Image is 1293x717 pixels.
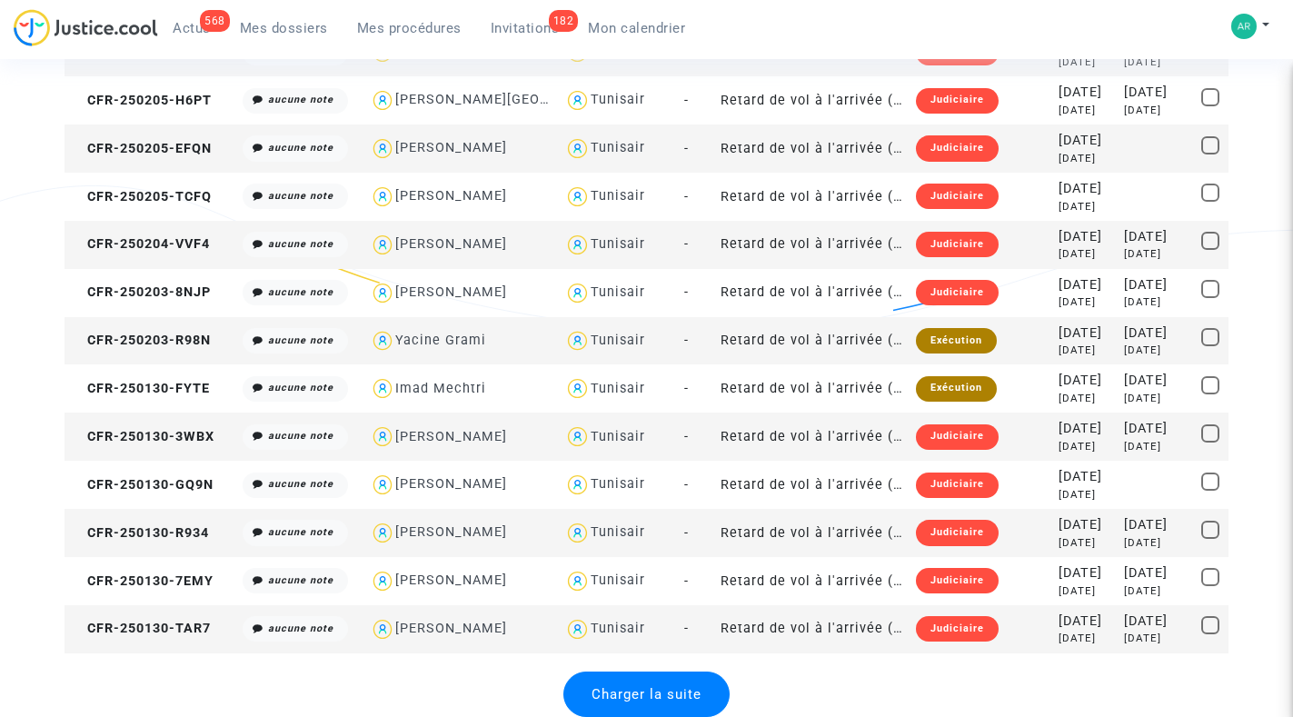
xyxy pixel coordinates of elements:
div: [DATE] [1059,535,1111,551]
i: aucune note [268,334,333,346]
img: icon-user.svg [564,520,591,546]
img: icon-user.svg [564,472,591,498]
img: jc-logo.svg [14,9,158,46]
div: Exécution [916,328,997,354]
div: [DATE] [1059,179,1111,199]
div: Tunisair [591,524,645,540]
span: CFR-250130-3WBX [71,429,214,444]
td: Retard de vol à l'arrivée (Règlement CE n°261/2004) [714,509,910,557]
div: [DATE] [1124,103,1189,118]
div: [DATE] [1124,563,1189,583]
td: Retard de vol à l'arrivée (hors UE - Convention de [GEOGRAPHIC_DATA]) [714,124,910,173]
div: [PERSON_NAME] [395,45,507,60]
img: icon-user.svg [564,375,591,402]
div: [DATE] [1059,612,1111,632]
img: icon-user.svg [564,616,591,642]
span: Invitations [491,20,560,36]
div: [PERSON_NAME] [395,284,507,300]
div: Tunisair [591,284,645,300]
div: Tunisair [591,92,645,107]
div: [DATE] [1059,199,1111,214]
div: [DATE] [1059,391,1111,406]
td: Retard de vol à l'arrivée (Règlement CE n°261/2004) [714,364,910,413]
span: - [684,236,689,252]
span: Mon calendrier [588,20,685,36]
div: [PERSON_NAME] [395,236,507,252]
div: [DATE] [1124,612,1189,632]
div: [DATE] [1124,371,1189,391]
div: Judiciaire [916,232,999,257]
span: CFR-250205-H6PT [71,93,212,108]
div: [DATE] [1059,131,1111,151]
img: icon-user.svg [564,87,591,114]
span: Charger la suite [592,686,701,702]
i: aucune note [268,526,333,538]
div: [DATE] [1124,275,1189,295]
div: [DATE] [1059,631,1111,646]
div: Judiciaire [916,616,999,642]
div: [DATE] [1124,227,1189,247]
span: CFR-250130-R934 [71,525,209,541]
a: 182Invitations [476,15,574,42]
div: Tunisair [591,188,645,204]
div: Judiciaire [916,520,999,545]
div: Tunisair [591,236,645,252]
img: icon-user.svg [370,423,396,450]
div: [DATE] [1059,419,1111,439]
div: [DATE] [1059,583,1111,599]
div: [DATE] [1059,227,1111,247]
div: [DATE] [1124,535,1189,551]
img: icon-user.svg [370,135,396,162]
div: [DATE] [1059,294,1111,310]
div: [DATE] [1124,83,1189,103]
img: 91b1436c60b7650ba154096515df607f [1231,14,1257,39]
div: [DATE] [1059,487,1111,503]
span: CFR-250205-J2DG [71,45,211,60]
i: aucune note [268,622,333,634]
div: [PERSON_NAME] [395,188,507,204]
div: [DATE] [1124,391,1189,406]
i: aucune note [268,190,333,202]
span: CFR-250204-VVF4 [71,236,210,252]
td: Retard de vol à l'arrivée (Règlement CE n°261/2004) [714,76,910,124]
div: [DATE] [1124,294,1189,310]
i: aucune note [268,238,333,250]
span: CFR-250205-EFQN [71,141,212,156]
div: [DATE] [1059,371,1111,391]
div: Tunisair [591,333,645,348]
img: icon-user.svg [564,184,591,210]
a: Mon calendrier [573,15,700,42]
img: icon-user.svg [564,423,591,450]
td: Retard de vol à l'arrivée (Règlement CE n°261/2004) [714,317,910,365]
div: Tunisair [591,381,645,396]
i: aucune note [268,430,333,442]
span: - [684,621,689,636]
div: [DATE] [1059,324,1111,344]
div: [DATE] [1124,246,1189,262]
div: [PERSON_NAME] [395,476,507,492]
div: [DATE] [1059,343,1111,358]
img: icon-user.svg [564,232,591,258]
div: [DATE] [1059,515,1111,535]
span: CFR-250203-8NJP [71,284,211,300]
div: Judiciaire [916,280,999,305]
img: icon-user.svg [370,520,396,546]
span: - [684,189,689,204]
img: icon-user.svg [370,184,396,210]
td: Retard de vol à l'arrivée (Règlement CE n°261/2004) [714,413,910,461]
span: - [684,525,689,541]
div: Imad Mechtri [395,381,486,396]
div: Tunisair [591,476,645,492]
div: Judiciaire [916,184,999,209]
div: [DATE] [1059,246,1111,262]
span: Mes procédures [357,20,462,36]
i: aucune note [268,574,333,586]
div: 182 [549,10,579,32]
img: icon-user.svg [370,280,396,306]
div: [DATE] [1059,467,1111,487]
div: [DATE] [1059,439,1111,454]
div: [DATE] [1124,419,1189,439]
span: CFR-250130-TAR7 [71,621,211,636]
span: - [684,381,689,396]
div: Tunisair [591,573,645,588]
